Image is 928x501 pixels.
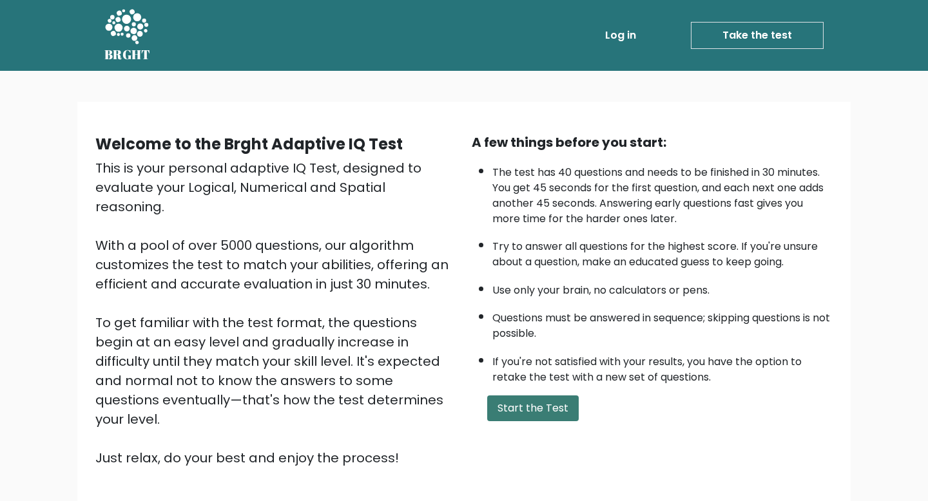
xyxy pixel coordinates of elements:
[95,158,456,468] div: This is your personal adaptive IQ Test, designed to evaluate your Logical, Numerical and Spatial ...
[600,23,641,48] a: Log in
[492,232,833,270] li: Try to answer all questions for the highest score. If you're unsure about a question, make an edu...
[104,47,151,62] h5: BRGHT
[95,133,403,155] b: Welcome to the Brght Adaptive IQ Test
[487,395,579,421] button: Start the Test
[104,5,151,66] a: BRGHT
[492,304,833,341] li: Questions must be answered in sequence; skipping questions is not possible.
[472,133,833,152] div: A few things before you start:
[691,22,824,49] a: Take the test
[492,348,833,385] li: If you're not satisfied with your results, you have the option to retake the test with a new set ...
[492,158,833,227] li: The test has 40 questions and needs to be finished in 30 minutes. You get 45 seconds for the firs...
[492,276,833,298] li: Use only your brain, no calculators or pens.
